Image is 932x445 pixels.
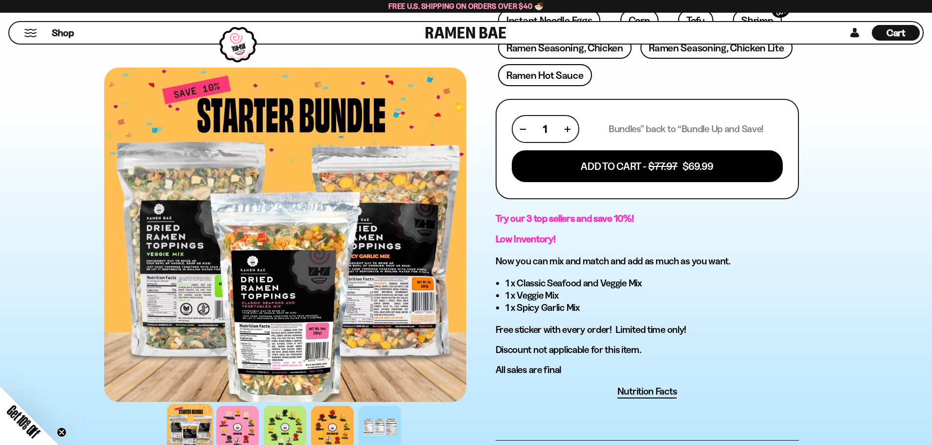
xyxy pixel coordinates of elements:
span: Nutrition Facts [617,385,677,398]
strong: Try our 3 top sellers and save 10%! [496,212,634,224]
p: Free sticker with every order! Limited time only! [496,324,799,336]
span: Get 10% Off [4,402,43,441]
p: All sales are final [496,364,799,376]
p: Bundles” back to “Bundle Up and Save! [609,123,764,135]
li: 1 x Classic Seafood and Veggie Mix [505,277,799,289]
span: Shop [52,26,74,40]
button: Nutrition Facts [617,385,677,398]
strong: Low Inventory! [496,233,556,245]
button: Add To Cart - $77.97 $69.99 [512,150,783,182]
span: Cart [887,27,906,39]
button: Close teaser [57,427,67,437]
a: Shop [52,25,74,41]
button: Mobile Menu Trigger [24,29,37,37]
h3: Now you can mix and match and add as much as you want. [496,255,799,267]
span: 1 [543,123,547,135]
a: Cart [872,22,920,44]
a: Ramen Hot Sauce [498,64,592,86]
li: 1 x Veggie Mix [505,289,799,302]
span: Free U.S. Shipping on Orders over $40 🍜 [388,1,544,11]
span: Discount not applicable for this item. [496,344,641,355]
li: 1 x Spicy Garlic Mix [505,302,799,314]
